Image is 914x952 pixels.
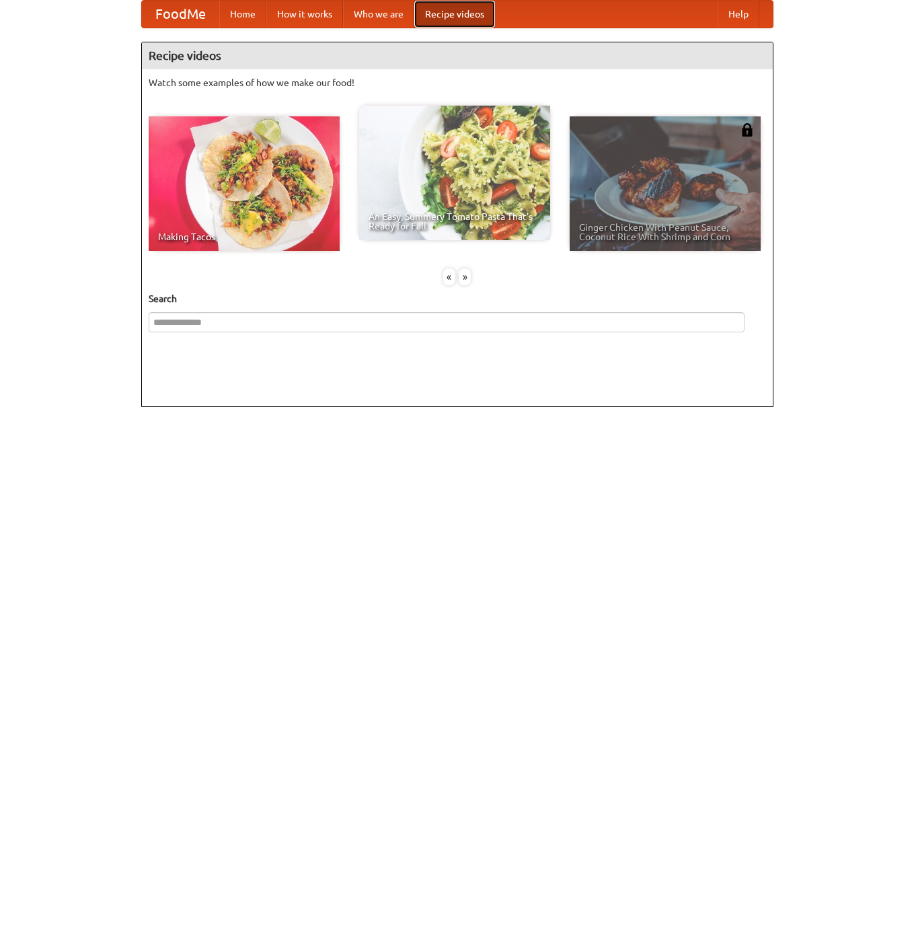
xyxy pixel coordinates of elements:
div: « [443,268,455,285]
img: 483408.png [740,123,754,137]
span: An Easy, Summery Tomato Pasta That's Ready for Fall [369,212,541,231]
h5: Search [149,292,766,305]
a: Making Tacos [149,116,340,251]
a: Recipe videos [414,1,495,28]
h4: Recipe videos [142,42,773,69]
p: Watch some examples of how we make our food! [149,76,766,89]
a: How it works [266,1,343,28]
a: FoodMe [142,1,219,28]
a: Home [219,1,266,28]
span: Making Tacos [158,232,330,242]
a: An Easy, Summery Tomato Pasta That's Ready for Fall [359,106,550,240]
div: » [459,268,471,285]
a: Help [718,1,759,28]
a: Who we are [343,1,414,28]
